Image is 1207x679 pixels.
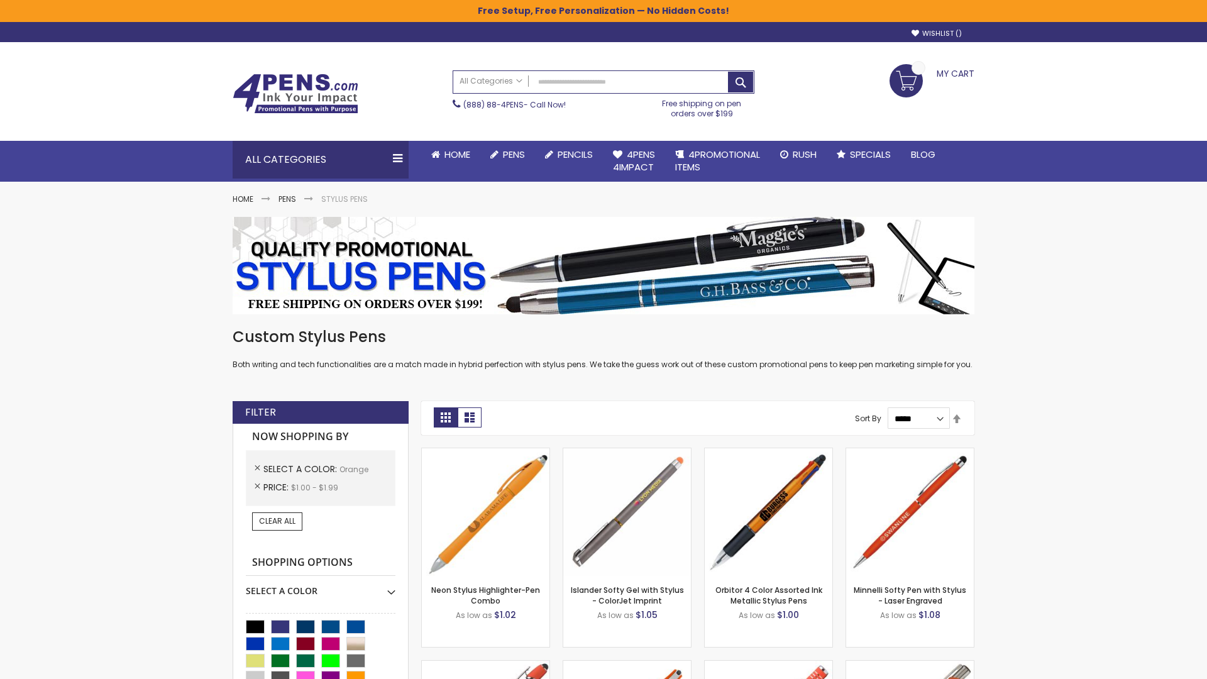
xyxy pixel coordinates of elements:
[880,610,917,621] span: As low as
[535,141,603,168] a: Pencils
[444,148,470,161] span: Home
[233,141,409,179] div: All Categories
[563,660,691,671] a: Avendale Velvet Touch Stylus Gel Pen-Orange
[246,424,395,450] strong: Now Shopping by
[291,482,338,493] span: $1.00 - $1.99
[233,194,253,204] a: Home
[675,148,760,174] span: 4PROMOTIONAL ITEMS
[460,76,522,86] span: All Categories
[571,585,684,605] a: Islander Softy Gel with Stylus - ColorJet Imprint
[613,148,655,174] span: 4Pens 4impact
[597,610,634,621] span: As low as
[431,585,540,605] a: Neon Stylus Highlighter-Pen Combo
[739,610,775,621] span: As low as
[422,660,549,671] a: 4P-MS8B-Orange
[278,194,296,204] a: Pens
[854,585,966,605] a: Minnelli Softy Pen with Stylus - Laser Engraved
[846,448,974,458] a: Minnelli Softy Pen with Stylus - Laser Engraved-Orange
[558,148,593,161] span: Pencils
[827,141,901,168] a: Specials
[636,609,658,621] span: $1.05
[649,94,755,119] div: Free shipping on pen orders over $199
[563,448,691,576] img: Islander Softy Gel with Stylus - ColorJet Imprint-Orange
[233,327,974,370] div: Both writing and tech functionalities are a match made in hybrid perfection with stylus pens. We ...
[705,448,832,458] a: Orbitor 4 Color Assorted Ink Metallic Stylus Pens-Orange
[233,217,974,314] img: Stylus Pens
[246,576,395,597] div: Select A Color
[777,609,799,621] span: $1.00
[463,99,524,110] a: (888) 88-4PENS
[563,448,691,458] a: Islander Softy Gel with Stylus - ColorJet Imprint-Orange
[263,463,339,475] span: Select A Color
[846,448,974,576] img: Minnelli Softy Pen with Stylus - Laser Engraved-Orange
[705,660,832,671] a: Marin Softy Pen with Stylus - Laser Engraved-Orange
[715,585,822,605] a: Orbitor 4 Color Assorted Ink Metallic Stylus Pens
[453,71,529,92] a: All Categories
[901,141,945,168] a: Blog
[770,141,827,168] a: Rush
[245,406,276,419] strong: Filter
[912,29,962,38] a: Wishlist
[434,407,458,428] strong: Grid
[480,141,535,168] a: Pens
[850,148,891,161] span: Specials
[855,413,881,424] label: Sort By
[918,609,940,621] span: $1.08
[233,74,358,114] img: 4Pens Custom Pens and Promotional Products
[246,549,395,577] strong: Shopping Options
[665,141,770,182] a: 4PROMOTIONALITEMS
[321,194,368,204] strong: Stylus Pens
[503,148,525,161] span: Pens
[259,516,295,526] span: Clear All
[339,464,368,475] span: Orange
[456,610,492,621] span: As low as
[252,512,302,530] a: Clear All
[463,99,566,110] span: - Call Now!
[421,141,480,168] a: Home
[233,327,974,347] h1: Custom Stylus Pens
[793,148,817,161] span: Rush
[422,448,549,576] img: Neon Stylus Highlighter-Pen Combo-Orange
[422,448,549,458] a: Neon Stylus Highlighter-Pen Combo-Orange
[846,660,974,671] a: Tres-Chic Softy Brights with Stylus Pen - Laser-Orange
[603,141,665,182] a: 4Pens4impact
[911,148,935,161] span: Blog
[705,448,832,576] img: Orbitor 4 Color Assorted Ink Metallic Stylus Pens-Orange
[263,481,291,494] span: Price
[494,609,516,621] span: $1.02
